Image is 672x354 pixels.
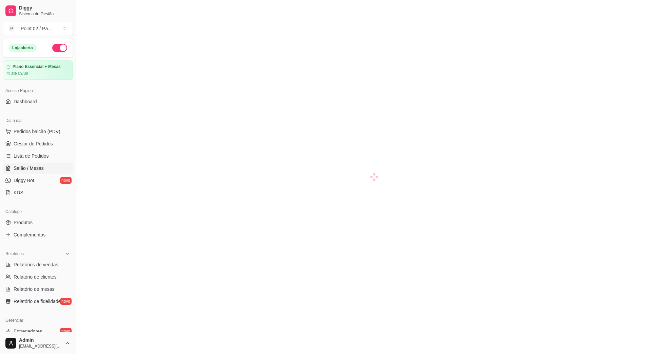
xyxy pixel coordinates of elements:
a: Plano Essencial + Mesasaté 09/09 [3,60,73,80]
a: Relatório de clientes [3,271,73,282]
button: Select a team [3,22,73,35]
span: Complementos [14,231,45,238]
span: Admin [19,337,62,343]
a: Complementos [3,229,73,240]
article: Plano Essencial + Mesas [13,64,61,69]
span: Dashboard [14,98,37,105]
div: Catálogo [3,206,73,217]
a: Dashboard [3,96,73,107]
span: Relatórios [5,251,24,256]
a: Produtos [3,217,73,228]
span: Salão / Mesas [14,165,44,172]
a: Lista de Pedidos [3,151,73,161]
span: Sistema de Gestão [19,11,70,17]
button: Admin[EMAIL_ADDRESS][DOMAIN_NAME] [3,335,73,351]
span: Diggy Bot [14,177,34,184]
span: P [8,25,15,32]
span: Relatórios de vendas [14,261,58,268]
span: Pedidos balcão (PDV) [14,128,60,135]
a: DiggySistema de Gestão [3,3,73,19]
span: KDS [14,189,23,196]
span: Diggy [19,5,70,11]
article: até 09/09 [11,71,28,76]
div: Loja aberta [8,44,37,52]
a: Salão / Mesas [3,163,73,174]
a: Gestor de Pedidos [3,138,73,149]
div: Gerenciar [3,315,73,326]
a: Relatório de fidelidadenovo [3,296,73,307]
a: Relatórios de vendas [3,259,73,270]
span: Produtos [14,219,33,226]
a: Entregadoresnovo [3,326,73,337]
span: Gestor de Pedidos [14,140,53,147]
div: Acesso Rápido [3,85,73,96]
span: Relatório de mesas [14,286,55,293]
a: KDS [3,187,73,198]
span: Entregadores [14,328,42,335]
span: Relatório de fidelidade [14,298,61,305]
a: Diggy Botnovo [3,175,73,186]
span: [EMAIL_ADDRESS][DOMAIN_NAME] [19,343,62,349]
div: Dia a dia [3,115,73,126]
button: Pedidos balcão (PDV) [3,126,73,137]
a: Relatório de mesas [3,284,73,295]
div: Point 02 / Pa ... [21,25,52,32]
button: Alterar Status [52,44,67,52]
span: Relatório de clientes [14,273,57,280]
span: Lista de Pedidos [14,153,49,159]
